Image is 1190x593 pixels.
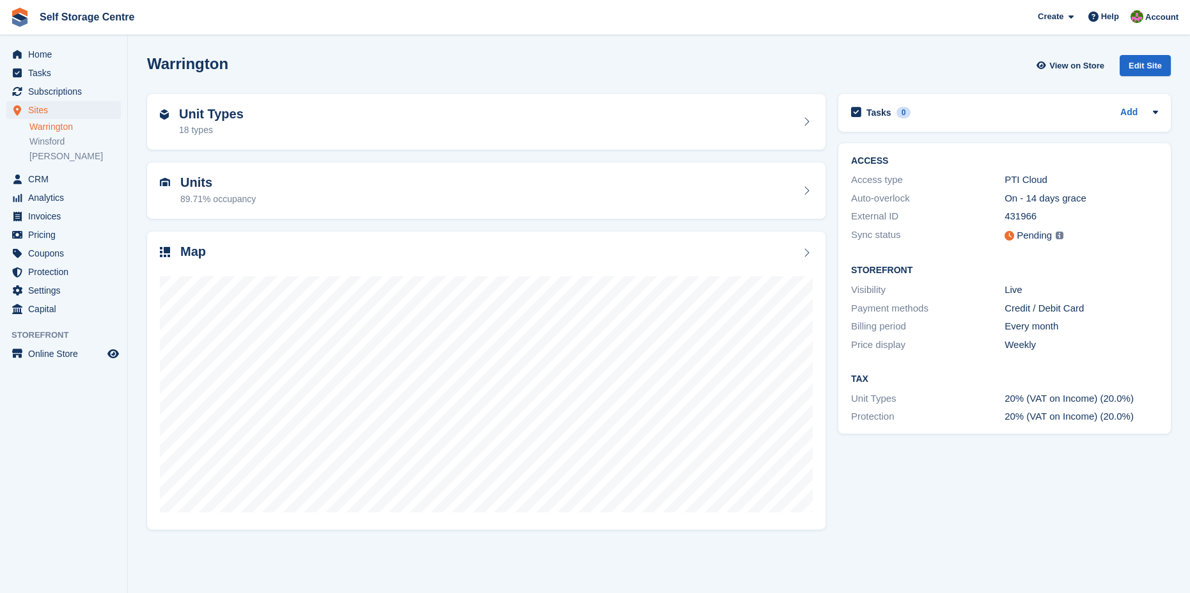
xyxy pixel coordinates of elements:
h2: Map [180,244,206,259]
a: menu [6,170,121,188]
a: menu [6,207,121,225]
span: Home [28,45,105,63]
a: Warrington [29,121,121,133]
img: icon-info-grey-7440780725fd019a000dd9b08b2336e03edf1995a4989e88bcd33f0948082b44.svg [1056,232,1063,239]
a: Edit Site [1120,55,1171,81]
span: Sites [28,101,105,119]
a: menu [6,189,121,207]
a: Units 89.71% occupancy [147,162,826,219]
a: Winsford [29,136,121,148]
a: Add [1120,106,1138,120]
h2: Unit Types [179,107,244,122]
h2: Warrington [147,55,228,72]
span: Storefront [12,329,127,342]
div: 89.71% occupancy [180,193,256,206]
a: Map [147,232,826,530]
div: Payment methods [851,301,1005,316]
span: Invoices [28,207,105,225]
span: Help [1101,10,1119,23]
div: External ID [851,209,1005,224]
div: 20% (VAT on Income) (20.0%) [1005,409,1158,424]
a: menu [6,345,121,363]
div: Visibility [851,283,1005,297]
span: Account [1145,11,1178,24]
h2: Tax [851,374,1158,384]
h2: Units [180,175,256,190]
span: Subscriptions [28,83,105,100]
div: 20% (VAT on Income) (20.0%) [1005,391,1158,406]
a: View on Store [1035,55,1109,76]
a: Preview store [106,346,121,361]
span: Online Store [28,345,105,363]
a: menu [6,83,121,100]
a: menu [6,64,121,82]
div: Access type [851,173,1005,187]
div: Billing period [851,319,1005,334]
div: Edit Site [1120,55,1171,76]
a: menu [6,263,121,281]
div: 18 types [179,123,244,137]
span: Tasks [28,64,105,82]
span: Pricing [28,226,105,244]
span: Settings [28,281,105,299]
span: CRM [28,170,105,188]
a: menu [6,300,121,318]
div: Sync status [851,228,1005,244]
div: Pending [1017,228,1052,243]
a: menu [6,244,121,262]
img: unit-icn-7be61d7bf1b0ce9d3e12c5938cc71ed9869f7b940bace4675aadf7bd6d80202e.svg [160,178,170,187]
a: Unit Types 18 types [147,94,826,150]
div: Live [1005,283,1158,297]
a: [PERSON_NAME] [29,150,121,162]
span: Capital [28,300,105,318]
span: Create [1038,10,1063,23]
div: Unit Types [851,391,1005,406]
div: Auto-overlock [851,191,1005,206]
h2: Tasks [866,107,891,118]
img: map-icn-33ee37083ee616e46c38cad1a60f524a97daa1e2b2c8c0bc3eb3415660979fc1.svg [160,247,170,257]
span: Analytics [28,189,105,207]
div: Every month [1005,319,1158,334]
img: unit-type-icn-2b2737a686de81e16bb02015468b77c625bbabd49415b5ef34ead5e3b44a266d.svg [160,109,169,120]
div: 0 [896,107,911,118]
a: menu [6,226,121,244]
div: 431966 [1005,209,1158,224]
div: Weekly [1005,338,1158,352]
div: Protection [851,409,1005,424]
h2: Storefront [851,265,1158,276]
a: Self Storage Centre [35,6,139,28]
div: PTI Cloud [1005,173,1158,187]
h2: ACCESS [851,156,1158,166]
img: Robert Fletcher [1131,10,1143,23]
span: Protection [28,263,105,281]
div: On - 14 days grace [1005,191,1158,206]
div: Credit / Debit Card [1005,301,1158,316]
a: menu [6,45,121,63]
a: menu [6,281,121,299]
div: Price display [851,338,1005,352]
img: stora-icon-8386f47178a22dfd0bd8f6a31ec36ba5ce8667c1dd55bd0f319d3a0aa187defe.svg [10,8,29,27]
a: menu [6,101,121,119]
span: Coupons [28,244,105,262]
span: View on Store [1049,59,1104,72]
